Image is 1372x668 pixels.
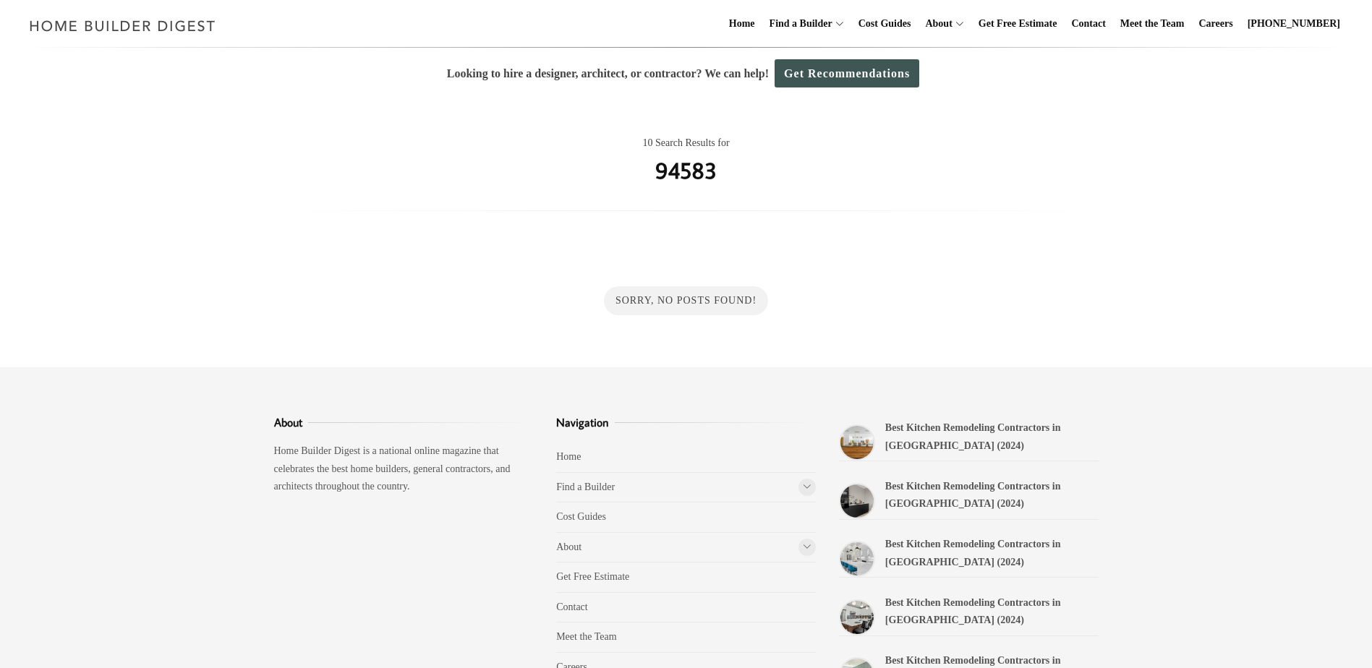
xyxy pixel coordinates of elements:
[885,481,1061,510] a: Best Kitchen Remodeling Contractors in [GEOGRAPHIC_DATA] (2024)
[973,1,1063,47] a: Get Free Estimate
[885,597,1061,626] a: Best Kitchen Remodeling Contractors in [GEOGRAPHIC_DATA] (2024)
[655,153,717,187] h1: 94583
[723,1,761,47] a: Home
[839,483,875,519] a: Best Kitchen Remodeling Contractors in Plantation (2024)
[1115,1,1190,47] a: Meet the Team
[1242,1,1346,47] a: [PHONE_NUMBER]
[775,59,919,87] a: Get Recommendations
[556,481,615,492] a: Find a Builder
[885,539,1061,568] a: Best Kitchen Remodeling Contractors in [GEOGRAPHIC_DATA] (2024)
[1065,1,1111,47] a: Contact
[556,601,588,612] a: Contact
[23,12,222,40] img: Home Builder Digest
[556,414,816,431] h3: Navigation
[604,286,768,316] div: Sorry, No Posts Found!
[839,541,875,577] a: Best Kitchen Remodeling Contractors in Coral Gables (2024)
[556,631,617,642] a: Meet the Team
[853,1,917,47] a: Cost Guides
[556,541,581,552] a: About
[556,511,606,522] a: Cost Guides
[919,1,952,47] a: About
[764,1,832,47] a: Find a Builder
[839,599,875,635] a: Best Kitchen Remodeling Contractors in Boca Raton (2024)
[839,424,875,461] a: Best Kitchen Remodeling Contractors in Doral (2024)
[274,442,534,496] p: Home Builder Digest is a national online magazine that celebrates the best home builders, general...
[885,422,1061,451] a: Best Kitchen Remodeling Contractors in [GEOGRAPHIC_DATA] (2024)
[1193,1,1239,47] a: Careers
[274,414,534,431] h3: About
[642,134,729,153] span: 10 Search Results for
[556,571,629,582] a: Get Free Estimate
[556,451,581,462] a: Home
